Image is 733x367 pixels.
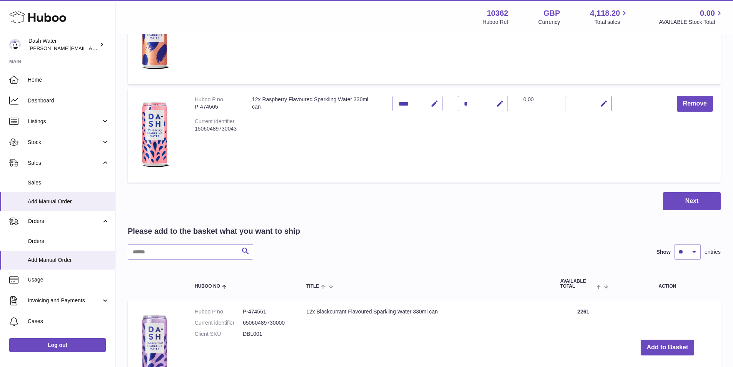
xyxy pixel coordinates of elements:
div: P-474565 [195,103,237,111]
span: Home [28,76,109,84]
span: Dashboard [28,97,109,104]
span: AVAILABLE Total [560,279,594,289]
div: Huboo P no [195,96,223,102]
span: Listings [28,118,101,125]
a: Log out [9,338,106,352]
div: Current identifier [195,118,235,124]
span: [PERSON_NAME][EMAIL_ADDRESS][DOMAIN_NAME] [28,45,154,51]
dt: Client SKU [195,330,243,338]
dd: DBL001 [243,330,291,338]
span: Cases [28,318,109,325]
span: AVAILABLE Stock Total [659,18,724,26]
strong: GBP [543,8,560,18]
dt: Huboo P no [195,308,243,315]
td: 12x Raspberry Flavoured Sparkling Water 330ml can [244,88,385,183]
span: 0.00 [523,96,534,102]
div: 15060489730043 [195,125,237,132]
div: Dash Water [28,37,98,52]
button: Next [663,192,721,210]
span: Sales [28,159,101,167]
span: Orders [28,238,109,245]
span: Huboo no [195,284,220,289]
span: Usage [28,276,109,283]
div: Currency [538,18,560,26]
img: sophie@dash-water.com [9,39,21,50]
span: Total sales [594,18,629,26]
span: Add Manual Order [28,256,109,264]
span: Title [306,284,319,289]
span: entries [705,248,721,256]
dd: P-474561 [243,308,291,315]
button: Remove [677,96,713,112]
label: Show [656,248,671,256]
img: 12x Raspberry Flavoured Sparkling Water 330ml can [135,96,174,173]
span: Add Manual Order [28,198,109,205]
h2: Please add to the basket what you want to ship [128,226,300,236]
span: 0.00 [700,8,715,18]
th: Action [614,271,721,297]
button: Add to Basket [641,340,695,355]
span: Sales [28,179,109,186]
dd: 65060489730000 [243,319,291,327]
a: 0.00 AVAILABLE Stock Total [659,8,724,26]
a: 4,118.20 Total sales [590,8,629,26]
strong: 10362 [487,8,508,18]
span: 4,118.20 [590,8,620,18]
span: Stock [28,139,101,146]
span: Invoicing and Payments [28,297,101,304]
dt: Current identifier [195,319,243,327]
div: Huboo Ref [483,18,508,26]
span: Orders [28,218,101,225]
